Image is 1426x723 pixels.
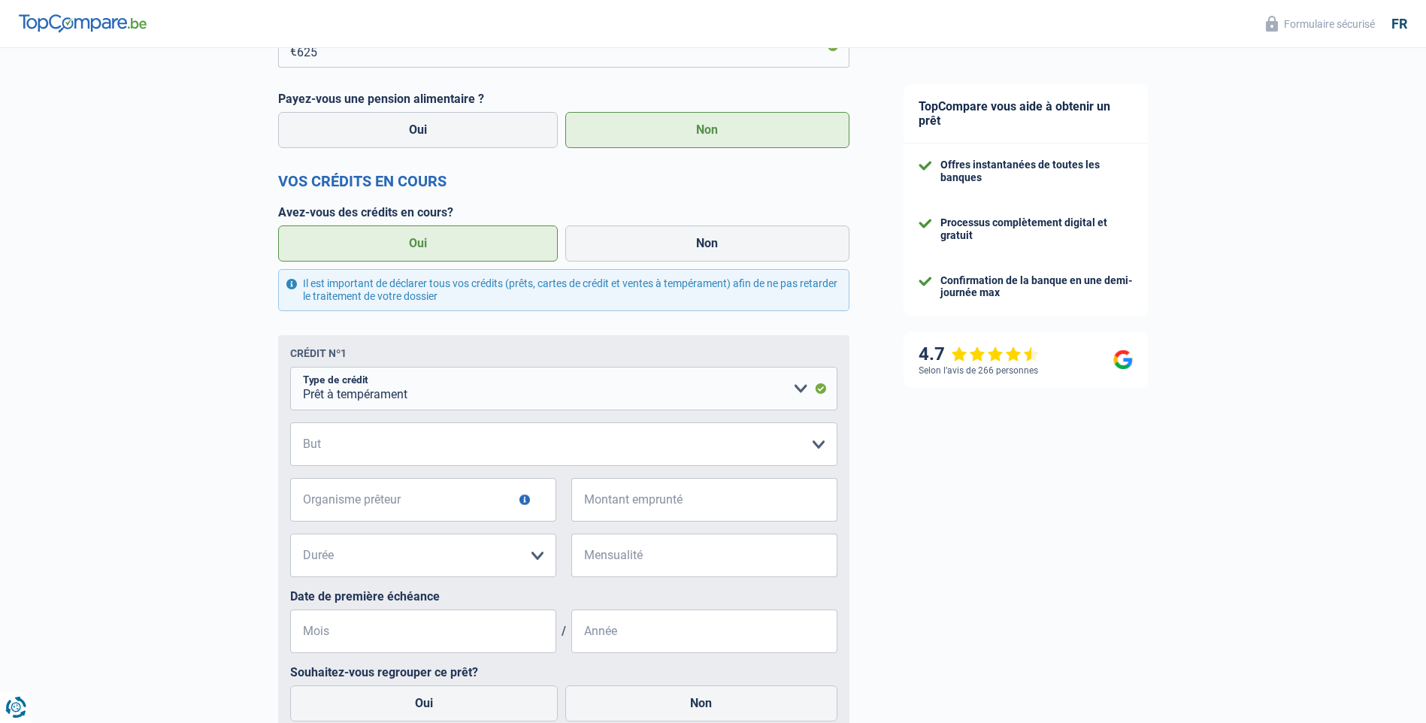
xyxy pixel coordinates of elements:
h2: Vos crédits en cours [278,172,849,190]
div: Il est important de déclarer tous vos crédits (prêts, cartes de crédit et ventes à tempérament) a... [278,269,849,311]
label: Non [565,112,849,148]
span: € [571,534,590,577]
span: / [556,624,571,638]
input: MM [290,610,556,653]
label: Avez-vous des crédits en cours? [278,205,849,219]
div: Crédit nº1 [290,347,347,359]
div: 4.7 [919,343,1040,365]
label: Date de première échéance [290,589,837,604]
label: Oui [278,225,559,262]
span: € [571,478,590,522]
div: Processus complètement digital et gratuit [940,216,1133,242]
button: Formulaire sécurisé [1257,11,1384,36]
label: Payez-vous une pension alimentaire ? [278,92,849,106]
div: fr [1391,16,1407,32]
label: Non [565,225,849,262]
div: Confirmation de la banque en une demi-journée max [940,274,1133,300]
div: TopCompare vous aide à obtenir un prêt [904,84,1148,144]
label: Non [565,685,837,721]
input: AAAA [571,610,837,653]
div: Selon l’avis de 266 personnes [919,365,1038,376]
label: Souhaitez-vous regrouper ce prêt? [290,665,837,679]
img: TopCompare Logo [19,14,147,32]
div: Offres instantanées de toutes les banques [940,159,1133,184]
label: Oui [278,112,559,148]
img: Advertisement [4,54,5,55]
label: Oui [290,685,559,721]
